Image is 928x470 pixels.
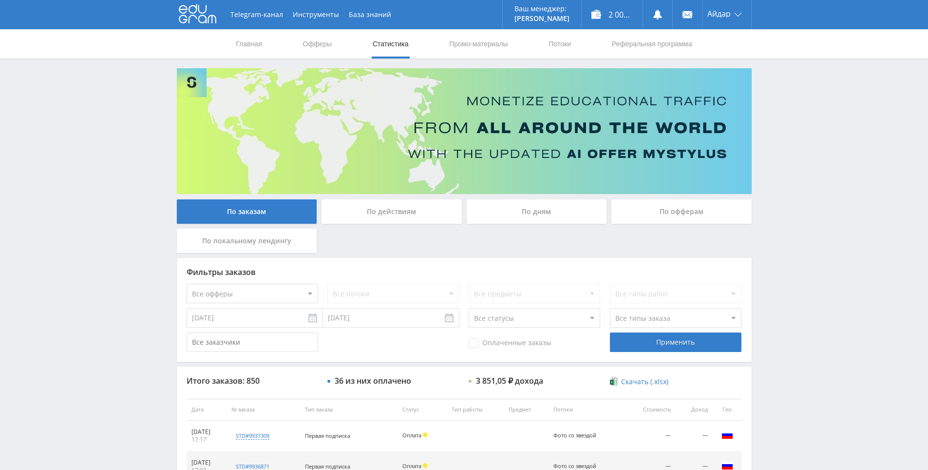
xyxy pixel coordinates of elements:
a: Промо-материалы [448,29,509,59]
a: Статистика [372,29,410,59]
div: По локальному лендингу [177,229,317,253]
div: Применить [610,333,741,352]
span: Айдар [707,10,731,18]
a: Офферы [302,29,333,59]
a: Главная [235,29,263,59]
a: Реферальная программа [611,29,693,59]
div: По дням [467,199,607,224]
a: Потоки [548,29,572,59]
div: По офферам [611,199,752,224]
input: Все заказчики [187,333,318,352]
img: Banner [177,68,752,194]
span: Оплаченные заказы [469,338,551,348]
p: Ваш менеджер: [514,5,569,13]
div: Фильтры заказов [187,268,742,276]
p: [PERSON_NAME] [514,15,569,22]
div: По заказам [177,199,317,224]
div: По действиям [322,199,462,224]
